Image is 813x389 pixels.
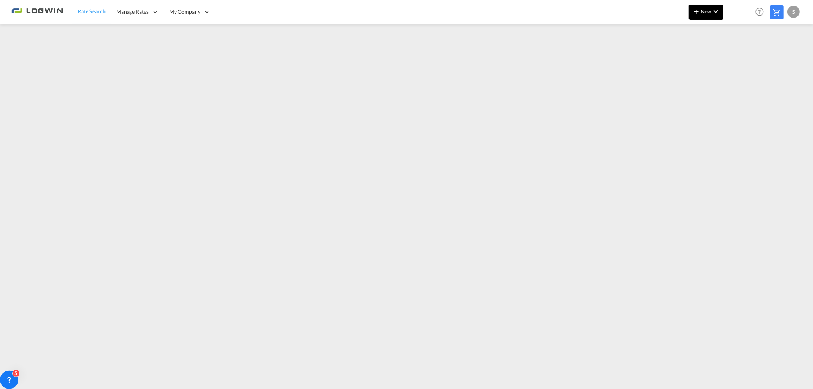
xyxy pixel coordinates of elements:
span: Help [753,5,766,18]
md-icon: icon-chevron-down [711,7,720,16]
div: Help [753,5,770,19]
md-icon: icon-plus 400-fg [692,7,701,16]
img: 2761ae10d95411efa20a1f5e0282d2d7.png [11,3,63,21]
div: S [787,6,800,18]
span: Manage Rates [116,8,149,16]
span: New [692,8,720,14]
span: My Company [169,8,200,16]
span: Rate Search [78,8,106,14]
button: icon-plus 400-fgNewicon-chevron-down [689,5,723,20]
